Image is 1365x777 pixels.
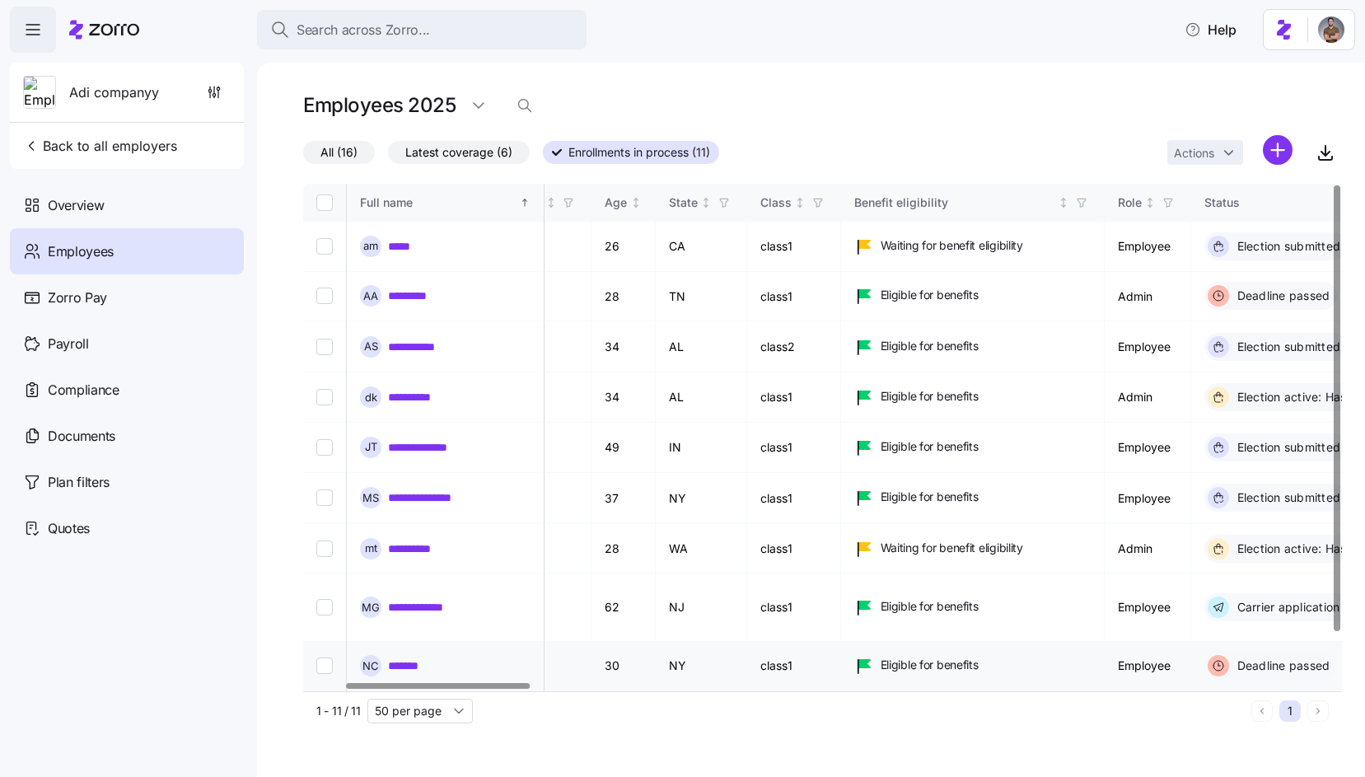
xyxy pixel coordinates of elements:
span: Eligible for benefits [881,388,979,405]
th: RoleNot sorted [1105,184,1191,222]
img: Employer logo [24,77,55,110]
input: Select record 1 [316,238,333,255]
td: AL [656,372,747,422]
td: NJ [656,573,747,641]
span: A S [364,341,378,352]
td: NY [656,642,747,691]
span: Eligible for benefits [881,438,979,455]
td: 30 [591,642,656,691]
span: 1 - 11 / 11 [316,703,361,719]
td: class1 [747,473,841,524]
td: Employee [1105,573,1191,641]
a: Payroll [10,321,244,367]
span: Search across Zorro... [297,20,430,40]
td: TN [656,272,747,321]
td: class1 [747,423,841,473]
td: Employee [1105,642,1191,691]
span: Help [1185,20,1236,40]
span: Eligible for benefits [881,598,979,615]
button: 1 [1279,700,1301,722]
td: class1 [747,372,841,422]
td: Admin [1105,524,1191,573]
div: Benefit eligibility [854,194,1055,212]
td: Employee [1105,222,1191,272]
td: class1 [747,222,841,272]
td: 49 [591,423,656,473]
a: Employees [10,228,244,274]
svg: add icon [1263,135,1293,165]
span: Eligible for benefits [881,287,979,303]
div: Sorted ascending [519,197,531,208]
span: N C [362,661,379,672]
th: ClassNot sorted [747,184,841,222]
th: Benefit eligibilityNot sorted [841,184,1105,222]
span: Adi companyy [69,82,159,103]
span: Deadline passed [1232,288,1330,304]
div: Class [760,194,792,212]
a: Overview [10,182,244,228]
h1: Employees 2025 [303,92,456,118]
button: Back to all employers [16,129,184,162]
a: Plan filters [10,459,244,505]
td: IN [656,423,747,473]
td: 26 [591,222,656,272]
input: Select record 6 [316,489,333,506]
span: Zorro Pay [48,288,107,308]
input: Select record 9 [316,658,333,674]
td: Employee [1105,473,1191,524]
span: Election submitted [1232,238,1341,255]
span: Employees [48,241,114,262]
span: Latest coverage (6) [405,142,512,163]
input: Select record 3 [316,339,333,355]
button: Help [1171,13,1250,46]
span: Overview [48,195,104,216]
td: Employee [1105,321,1191,372]
div: Not sorted [700,197,712,208]
span: Payroll [48,334,89,354]
td: class1 [747,642,841,691]
span: Quotes [48,518,90,539]
button: Search across Zorro... [257,10,587,49]
button: Previous page [1251,700,1273,722]
a: Quotes [10,505,244,551]
th: Full nameSorted ascending [347,184,545,222]
span: Eligible for benefits [881,489,979,505]
input: Select record 4 [316,389,333,405]
td: 37 [591,473,656,524]
td: class2 [747,321,841,372]
td: WA [656,524,747,573]
input: Select all records [316,194,333,211]
div: Age [605,194,627,212]
div: State [669,194,698,212]
td: 62 [591,573,656,641]
div: Not sorted [630,197,642,208]
th: StateNot sorted [656,184,747,222]
td: 28 [591,524,656,573]
span: m t [365,543,377,554]
td: Admin [1105,272,1191,321]
div: Not sorted [545,197,557,208]
td: AL [656,321,747,372]
td: Admin [1105,372,1191,422]
input: Select record 7 [316,541,333,557]
span: Enrollments in process (11) [568,142,710,163]
span: d k [365,392,377,403]
div: Not sorted [794,197,806,208]
span: Waiting for benefit eligibility [881,237,1023,254]
td: NY [656,473,747,524]
span: Documents [48,426,115,447]
span: Election submitted [1232,339,1341,355]
span: M S [362,493,379,503]
div: Role [1118,194,1142,212]
td: 28 [591,272,656,321]
span: Waiting for benefit eligibility [881,540,1023,556]
td: 34 [591,321,656,372]
span: Election submitted [1232,439,1341,456]
a: Zorro Pay [10,274,244,321]
td: Employee [1105,423,1191,473]
button: Next page [1307,700,1329,722]
div: Not sorted [1144,197,1156,208]
th: AgeNot sorted [591,184,656,222]
span: Back to all employers [23,136,177,156]
input: Select record 2 [316,288,333,304]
